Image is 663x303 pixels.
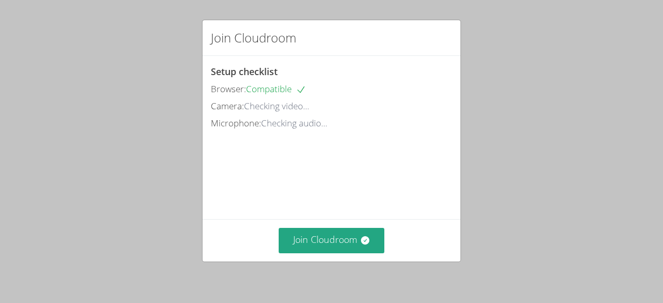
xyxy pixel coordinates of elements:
[246,83,306,95] span: Compatible
[211,100,244,112] span: Camera:
[261,117,327,129] span: Checking audio...
[211,28,296,47] h2: Join Cloudroom
[279,228,385,253] button: Join Cloudroom
[211,117,261,129] span: Microphone:
[211,65,278,78] span: Setup checklist
[244,100,309,112] span: Checking video...
[211,83,246,95] span: Browser:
